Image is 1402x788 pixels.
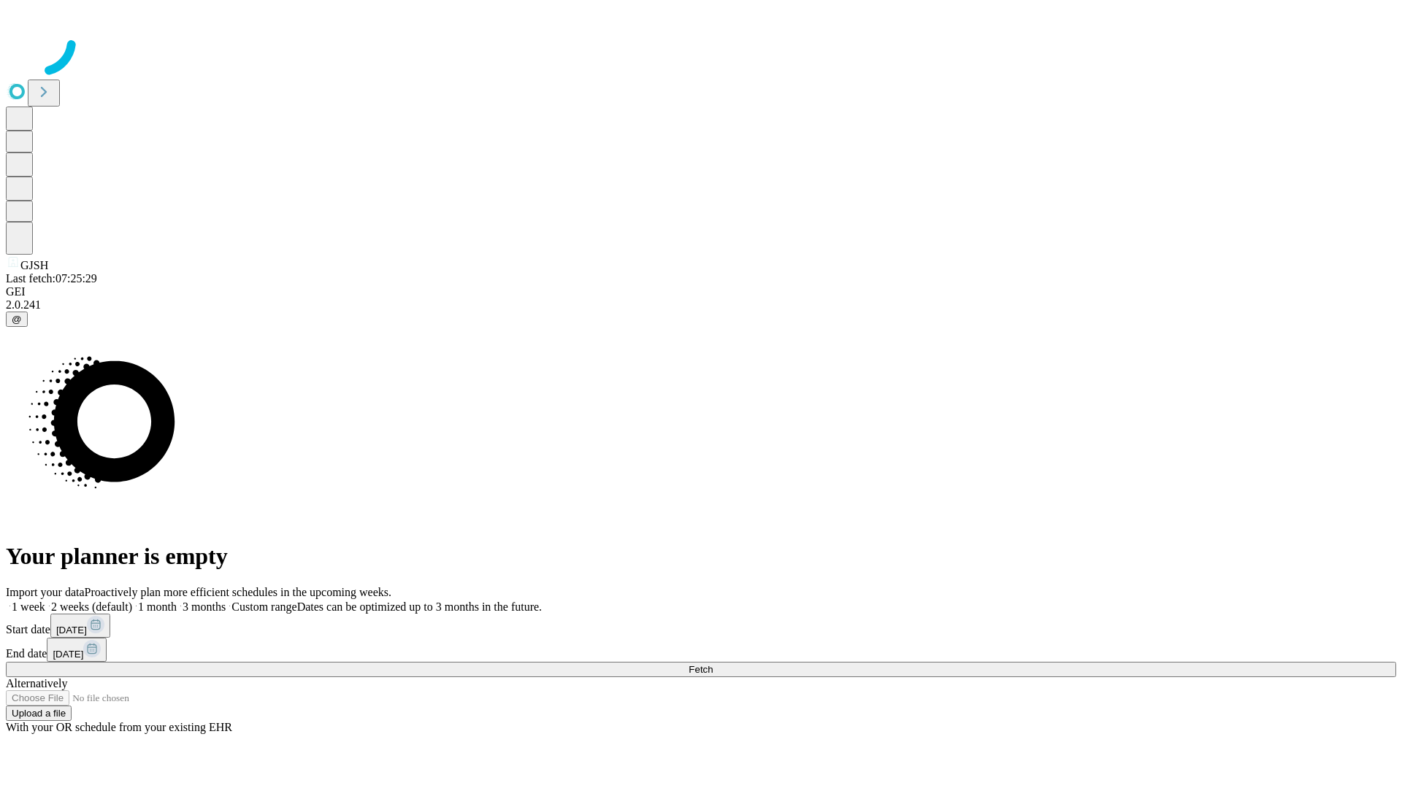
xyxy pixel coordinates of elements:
[6,677,67,689] span: Alternatively
[12,600,45,613] span: 1 week
[183,600,226,613] span: 3 months
[50,614,110,638] button: [DATE]
[6,721,232,733] span: With your OR schedule from your existing EHR
[6,638,1396,662] div: End date
[47,638,107,662] button: [DATE]
[6,706,72,721] button: Upload a file
[56,625,87,636] span: [DATE]
[6,312,28,327] button: @
[51,600,132,613] span: 2 weeks (default)
[85,586,391,598] span: Proactively plan more efficient schedules in the upcoming weeks.
[20,259,48,271] span: GJSH
[231,600,296,613] span: Custom range
[6,298,1396,312] div: 2.0.241
[6,272,97,285] span: Last fetch: 07:25:29
[12,314,22,325] span: @
[297,600,542,613] span: Dates can be optimized up to 3 months in the future.
[6,586,85,598] span: Import your data
[6,614,1396,638] div: Start date
[6,285,1396,298] div: GEI
[138,600,177,613] span: 1 month
[6,543,1396,570] h1: Your planner is empty
[689,664,713,675] span: Fetch
[6,662,1396,677] button: Fetch
[53,649,83,660] span: [DATE]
